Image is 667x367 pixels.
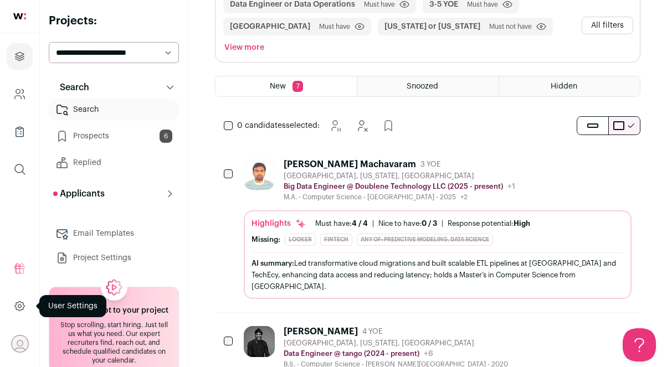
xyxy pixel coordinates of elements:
span: 3 YOE [420,160,440,169]
p: Data Engineer @ tango (2024 - present) [284,349,419,358]
span: Must have [319,22,350,31]
div: Response potential: [448,219,530,228]
span: 4 YOE [362,327,382,336]
div: Highlights [252,218,306,229]
span: Hidden [551,82,577,90]
h2: Projects: [49,13,179,29]
span: Snoozed [407,82,438,90]
div: [GEOGRAPHIC_DATA], [US_STATE], [GEOGRAPHIC_DATA] [284,339,508,348]
a: Company and ATS Settings [7,81,33,107]
a: Project Settings [49,247,179,269]
img: 5daecfaa4e0b47b083e84a67cd1bb890fcb727c947917c2109dcec15f7be2819.jpg [244,159,275,190]
div: [GEOGRAPHIC_DATA], [US_STATE], [GEOGRAPHIC_DATA] [284,172,515,180]
div: M.A. - Computer Science - [GEOGRAPHIC_DATA] - 2025 [284,193,515,201]
a: Email Templates [49,223,179,245]
h2: Add Autopilot to your project [59,305,168,316]
span: 6 [160,130,172,143]
ul: | | [315,219,530,228]
a: Snoozed [357,76,498,96]
div: Led transformative cloud migrations and built scalable ETL pipelines at [GEOGRAPHIC_DATA] and Tec... [252,257,624,292]
img: wellfound-shorthand-0d5821cbd27db2630d0214b213865d53afaa358527fdda9d0ea32b1df1b89c2c.svg [13,13,26,19]
div: [PERSON_NAME] Machavaram [284,159,416,170]
a: Hidden [499,76,640,96]
div: Any of: Predictive Modeling, Data Science [357,234,493,246]
div: Missing: [252,235,280,244]
span: 7 [293,81,303,92]
div: User Settings [39,295,106,317]
a: Search [49,99,179,121]
a: [PERSON_NAME] Machavaram 3 YOE [GEOGRAPHIC_DATA], [US_STATE], [GEOGRAPHIC_DATA] Big Data Engineer... [244,159,632,299]
span: 4 / 4 [352,220,368,227]
div: Stop scrolling, start hiring. Just tell us what you need. Our expert recruiters find, reach out, ... [56,321,172,365]
span: High [514,220,530,227]
button: Add to Prospects [377,115,399,137]
a: Projects [7,43,33,70]
div: [PERSON_NAME] [284,326,358,337]
a: Company Lists [7,118,33,145]
p: Big Data Engineer @ Doublene Technology LLC (2025 - present) [284,182,503,191]
span: New [270,82,286,90]
p: Search [53,81,89,94]
button: Applicants [49,183,179,205]
span: +2 [460,194,468,200]
span: 0 / 3 [422,220,437,227]
span: AI summary: [252,260,294,267]
span: +1 [507,183,515,190]
button: All filters [582,17,633,34]
span: 0 candidates [237,122,286,130]
iframe: Help Scout Beacon - Open [623,328,656,361]
div: Fintech [320,234,352,246]
button: Search [49,76,179,99]
a: Replied [49,152,179,174]
button: Snooze [324,115,346,137]
span: +6 [424,350,433,358]
span: Must not have [489,22,532,31]
button: Hide [351,115,373,137]
div: Looker [285,234,316,246]
button: Open dropdown [11,335,29,353]
button: [US_STATE] or [US_STATE] [384,21,480,32]
button: View more [222,40,266,55]
a: Prospects6 [49,125,179,147]
div: Must have: [315,219,368,228]
img: 9f8568a24d87ad20aa1f4145511ec8b8108459b541dcdd7950da866246e3b706.jpg [244,326,275,357]
div: Nice to have: [378,219,437,228]
button: [GEOGRAPHIC_DATA] [230,21,310,32]
span: selected: [237,120,320,131]
p: Applicants [53,187,105,200]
